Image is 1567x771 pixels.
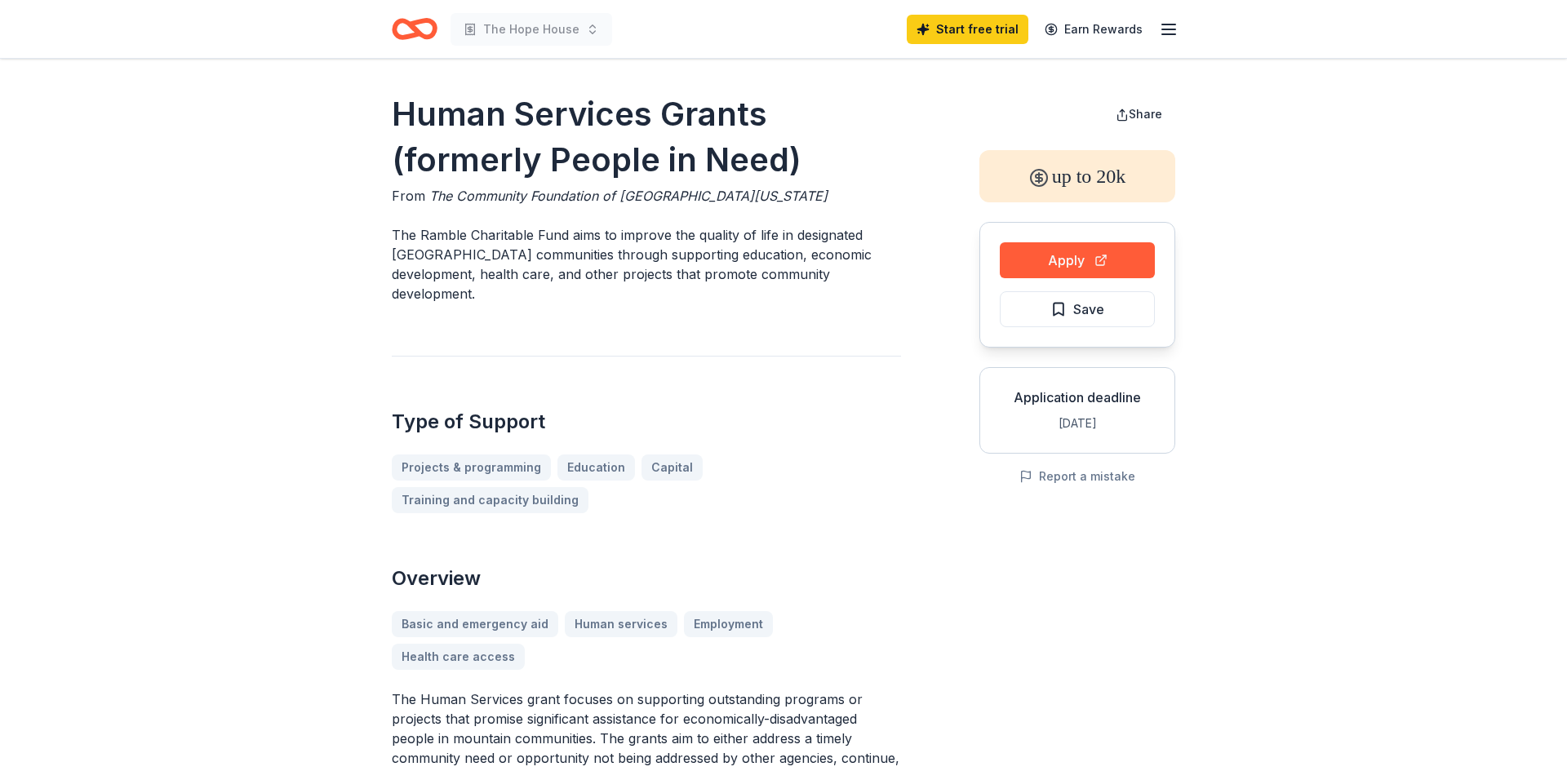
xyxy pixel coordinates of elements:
[429,188,828,204] span: The Community Foundation of [GEOGRAPHIC_DATA][US_STATE]
[392,91,901,183] h1: Human Services Grants (formerly People in Need)
[1073,299,1104,320] span: Save
[392,186,901,206] div: From
[392,10,437,48] a: Home
[483,20,579,39] span: The Hope House
[1000,242,1155,278] button: Apply
[392,487,588,513] a: Training and capacity building
[392,409,901,435] h2: Type of Support
[557,454,635,481] a: Education
[907,15,1028,44] a: Start free trial
[993,388,1161,407] div: Application deadline
[641,454,703,481] a: Capital
[1000,291,1155,327] button: Save
[392,454,551,481] a: Projects & programming
[451,13,612,46] button: The Hope House
[1019,467,1135,486] button: Report a mistake
[993,414,1161,433] div: [DATE]
[979,150,1175,202] div: up to 20k
[1035,15,1152,44] a: Earn Rewards
[1103,98,1175,131] button: Share
[392,565,901,592] h2: Overview
[392,225,901,304] p: The Ramble Charitable Fund aims to improve the quality of life in designated [GEOGRAPHIC_DATA] co...
[1129,107,1162,121] span: Share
